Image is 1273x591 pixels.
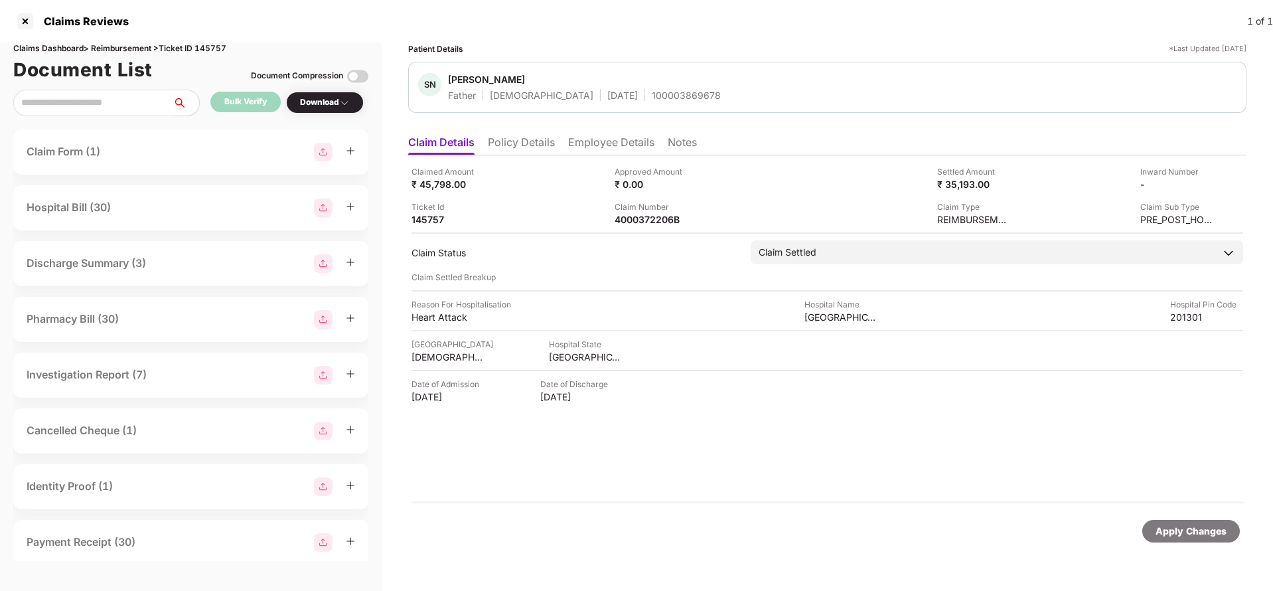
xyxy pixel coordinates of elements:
div: - [1140,178,1213,191]
div: [DEMOGRAPHIC_DATA][GEOGRAPHIC_DATA] [412,351,485,363]
div: Hospital Name [804,298,877,311]
span: plus [346,425,355,434]
img: svg+xml;base64,PHN2ZyBpZD0iR3JvdXBfMjg4MTMiIGRhdGEtbmFtZT0iR3JvdXAgMjg4MTMiIHhtbG5zPSJodHRwOi8vd3... [314,422,333,440]
div: [GEOGRAPHIC_DATA] [804,311,877,323]
button: search [172,90,200,116]
img: svg+xml;base64,PHN2ZyBpZD0iR3JvdXBfMjg4MTMiIGRhdGEtbmFtZT0iR3JvdXAgMjg4MTMiIHhtbG5zPSJodHRwOi8vd3... [314,366,333,384]
div: Claim Settled Breakup [412,271,1243,284]
div: ₹ 35,193.00 [937,178,1010,191]
div: Approved Amount [615,165,688,178]
span: plus [346,481,355,490]
div: 100003869678 [652,89,721,102]
div: Date of Discharge [540,378,613,390]
div: Claim Form (1) [27,143,100,160]
div: Document Compression [251,70,343,82]
div: [GEOGRAPHIC_DATA] [412,338,493,351]
span: plus [346,537,355,546]
img: svg+xml;base64,PHN2ZyBpZD0iR3JvdXBfMjg4MTMiIGRhdGEtbmFtZT0iR3JvdXAgMjg4MTMiIHhtbG5zPSJodHRwOi8vd3... [314,533,333,552]
div: Patient Details [408,42,463,55]
div: [DEMOGRAPHIC_DATA] [490,89,593,102]
div: Identity Proof (1) [27,478,113,495]
div: 201301 [1170,311,1243,323]
div: *Last Updated [DATE] [1169,42,1246,55]
span: plus [346,258,355,267]
div: 1 of 1 [1247,14,1273,29]
div: Apply Changes [1156,524,1227,539]
div: 4000372206B [615,213,688,226]
div: Claim Type [937,201,1010,213]
img: svg+xml;base64,PHN2ZyBpZD0iR3JvdXBfMjg4MTMiIGRhdGEtbmFtZT0iR3JvdXAgMjg4MTMiIHhtbG5zPSJodHRwOi8vd3... [314,254,333,273]
div: Hospital State [549,338,622,351]
span: search [172,98,199,108]
div: Download [300,96,350,109]
div: Payment Receipt (30) [27,534,135,550]
li: Employee Details [568,135,654,155]
img: svg+xml;base64,PHN2ZyBpZD0iR3JvdXBfMjg4MTMiIGRhdGEtbmFtZT0iR3JvdXAgMjg4MTMiIHhtbG5zPSJodHRwOi8vd3... [314,310,333,329]
div: SN [418,73,441,96]
span: plus [346,202,355,211]
div: Date of Admission [412,378,485,390]
span: plus [346,369,355,379]
div: 145757 [412,213,485,226]
div: Claims Dashboard > Reimbursement > Ticket ID 145757 [13,42,368,55]
div: [DATE] [412,390,485,403]
img: svg+xml;base64,PHN2ZyBpZD0iRHJvcGRvd24tMzJ4MzIiIHhtbG5zPSJodHRwOi8vd3d3LnczLm9yZy8yMDAwL3N2ZyIgd2... [339,98,350,108]
div: Settled Amount [937,165,1010,178]
img: svg+xml;base64,PHN2ZyBpZD0iVG9nZ2xlLTMyeDMyIiB4bWxucz0iaHR0cDovL3d3dy53My5vcmcvMjAwMC9zdmciIHdpZH... [347,66,368,87]
div: Claim Settled [759,245,816,260]
div: Discharge Summary (3) [27,255,146,272]
div: Hospital Pin Code [1170,298,1243,311]
div: Bulk Verify [224,96,267,108]
div: Claimed Amount [412,165,485,178]
div: Hospital Bill (30) [27,199,111,216]
span: plus [346,146,355,155]
img: downArrowIcon [1222,246,1235,260]
div: Claim Number [615,201,688,213]
div: Claim Status [412,246,737,259]
div: Heart Attack [412,311,485,323]
div: ₹ 45,798.00 [412,178,485,191]
span: plus [346,313,355,323]
div: Investigation Report (7) [27,367,147,383]
img: svg+xml;base64,PHN2ZyBpZD0iR3JvdXBfMjg4MTMiIGRhdGEtbmFtZT0iR3JvdXAgMjg4MTMiIHhtbG5zPSJodHRwOi8vd3... [314,143,333,161]
div: Reason For Hospitalisation [412,298,511,311]
div: [GEOGRAPHIC_DATA] [549,351,622,363]
div: Claim Sub Type [1140,201,1213,213]
div: REIMBURSEMENT [937,213,1010,226]
div: Inward Number [1140,165,1213,178]
div: Ticket Id [412,201,485,213]
div: Claims Reviews [36,15,129,28]
div: Pharmacy Bill (30) [27,311,119,327]
h1: Document List [13,55,153,84]
li: Claim Details [408,135,475,155]
div: PRE_POST_HOSPITALIZATION_REIMBURSEMENT [1140,213,1213,226]
div: [DATE] [540,390,613,403]
li: Policy Details [488,135,555,155]
div: Cancelled Cheque (1) [27,422,137,439]
img: svg+xml;base64,PHN2ZyBpZD0iR3JvdXBfMjg4MTMiIGRhdGEtbmFtZT0iR3JvdXAgMjg4MTMiIHhtbG5zPSJodHRwOi8vd3... [314,199,333,217]
li: Notes [668,135,697,155]
div: Father [448,89,476,102]
div: [PERSON_NAME] [448,73,525,86]
div: ₹ 0.00 [615,178,688,191]
div: [DATE] [607,89,638,102]
img: svg+xml;base64,PHN2ZyBpZD0iR3JvdXBfMjg4MTMiIGRhdGEtbmFtZT0iR3JvdXAgMjg4MTMiIHhtbG5zPSJodHRwOi8vd3... [314,477,333,496]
